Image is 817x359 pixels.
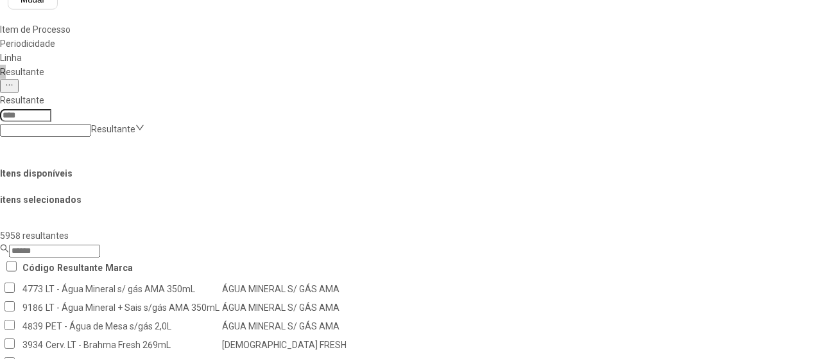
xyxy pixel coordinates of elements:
[221,299,347,316] td: ÁGUA MINERAL S/ GÁS AMA
[56,259,103,276] th: Resultante
[221,317,347,335] td: ÁGUA MINERAL S/ GÁS AMA
[45,280,220,297] td: LT - Água Mineral s/ gás AMA 350mL
[221,280,347,297] td: ÁGUA MINERAL S/ GÁS AMA
[22,336,44,353] td: 3934
[22,280,44,297] td: 4773
[45,299,220,316] td: LT - Água Mineral + Sais s/gás AMA 350mL
[22,259,55,276] th: Código
[105,259,133,276] th: Marca
[45,336,220,353] td: Cerv. LT - Brahma Fresh 269mL
[22,299,44,316] td: 9186
[221,336,347,353] td: [DEMOGRAPHIC_DATA] FRESH
[22,317,44,335] td: 4839
[91,124,135,134] nz-select-placeholder: Resultante
[45,317,220,335] td: PET - Água de Mesa s/gás 2,0L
